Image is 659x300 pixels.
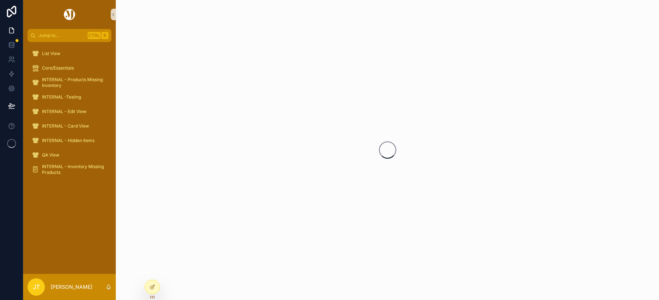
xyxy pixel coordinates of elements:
[28,149,111,162] a: QA View
[28,29,111,42] button: Jump to...CtrlK
[102,33,108,38] span: K
[42,94,81,100] span: INTERNAL -Testing
[28,120,111,133] a: INTERNAL - Card View
[42,164,104,175] span: INTERNAL - Inventory Missing Products
[42,65,74,71] span: Core/Essentials
[42,51,60,57] span: List View
[28,47,111,60] a: List View
[28,134,111,147] a: INTERNAL - Hidden Items
[28,163,111,176] a: INTERNAL - Inventory Missing Products
[42,77,104,88] span: INTERNAL - Products Missing Inventory
[51,283,92,291] p: [PERSON_NAME]
[33,283,40,291] span: JT
[42,109,86,114] span: INTERNAL - Edit View
[28,91,111,104] a: INTERNAL -Testing
[28,76,111,89] a: INTERNAL - Products Missing Inventory
[88,32,101,39] span: Ctrl
[42,138,94,143] span: INTERNAL - Hidden Items
[23,42,116,186] div: scrollable content
[42,152,59,158] span: QA View
[39,33,85,38] span: Jump to...
[28,105,111,118] a: INTERNAL - Edit View
[42,123,89,129] span: INTERNAL - Card View
[28,62,111,75] a: Core/Essentials
[63,9,76,20] img: App logo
